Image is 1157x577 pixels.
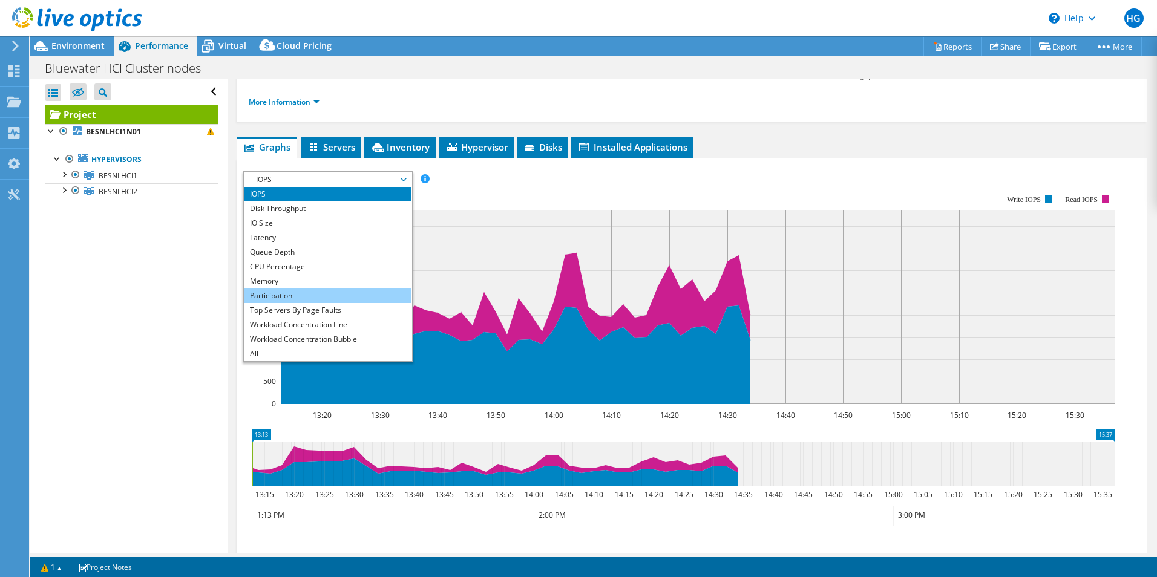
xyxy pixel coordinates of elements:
[370,141,430,153] span: Inventory
[464,489,483,500] text: 13:50
[434,489,453,500] text: 13:45
[45,168,218,183] a: BESNLHCI1
[1049,13,1060,24] svg: \n
[764,489,782,500] text: 14:40
[45,183,218,199] a: BESNLHCI2
[891,410,910,420] text: 15:00
[135,40,188,51] span: Performance
[577,141,687,153] span: Installed Applications
[243,141,290,153] span: Graphs
[674,489,693,500] text: 14:25
[244,259,411,274] li: CPU Percentage
[244,303,411,318] li: Top Servers By Page Faults
[244,230,411,245] li: Latency
[272,399,276,409] text: 0
[1065,195,1098,204] text: Read IOPS
[544,410,563,420] text: 14:00
[45,124,218,140] a: BESNLHCI1N01
[244,201,411,216] li: Disk Throughput
[883,489,902,500] text: 15:00
[244,245,411,259] li: Queue Depth
[1093,489,1112,500] text: 15:35
[244,318,411,332] li: Workload Concentration Line
[99,186,137,197] span: BESNLHCI2
[494,489,513,500] text: 13:55
[1007,195,1041,204] text: Write IOPS
[833,410,852,420] text: 14:50
[250,172,405,187] span: IOPS
[718,410,736,420] text: 14:30
[218,40,246,51] span: Virtual
[973,489,992,500] text: 15:15
[70,559,140,575] a: Project Notes
[244,216,411,230] li: IO Size
[244,288,411,303] li: Participation
[554,489,573,500] text: 14:05
[913,489,932,500] text: 15:05
[943,489,962,500] text: 15:10
[644,489,663,500] text: 14:20
[1007,410,1026,420] text: 15:20
[244,187,411,201] li: IOPS
[99,171,137,181] span: BESNLHCI1
[244,332,411,347] li: Workload Concentration Bubble
[33,559,70,575] a: 1
[344,489,363,500] text: 13:30
[45,105,218,124] a: Project
[244,347,411,361] li: All
[307,141,355,153] span: Servers
[824,489,842,500] text: 14:50
[1030,37,1086,56] a: Export
[315,489,333,500] text: 13:25
[51,40,105,51] span: Environment
[486,410,505,420] text: 13:50
[244,274,411,288] li: Memory
[263,376,276,386] text: 500
[312,410,331,420] text: 13:20
[793,489,812,500] text: 14:45
[404,489,423,500] text: 13:40
[1086,37,1142,56] a: More
[733,489,752,500] text: 14:35
[249,97,320,107] a: More Information
[1063,489,1082,500] text: 15:30
[981,37,1031,56] a: Share
[86,126,141,137] b: BESNLHCI1N01
[428,410,447,420] text: 13:40
[523,141,562,153] span: Disks
[1003,489,1022,500] text: 15:20
[614,489,633,500] text: 14:15
[660,410,678,420] text: 14:20
[1065,410,1084,420] text: 15:30
[776,410,795,420] text: 14:40
[923,37,982,56] a: Reports
[601,410,620,420] text: 14:10
[949,410,968,420] text: 15:10
[284,489,303,500] text: 13:20
[524,489,543,500] text: 14:00
[375,489,393,500] text: 13:35
[255,489,274,500] text: 13:15
[370,410,389,420] text: 13:30
[1033,489,1052,500] text: 15:25
[445,141,508,153] span: Hypervisor
[1124,8,1144,28] span: HG
[704,489,723,500] text: 14:30
[45,152,218,168] a: Hypervisors
[277,40,332,51] span: Cloud Pricing
[853,489,872,500] text: 14:55
[39,62,220,75] h1: Bluewater HCI Cluster nodes
[584,489,603,500] text: 14:10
